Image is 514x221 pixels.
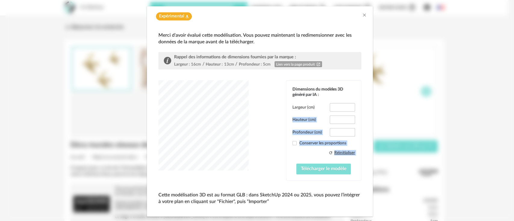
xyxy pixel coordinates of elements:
[329,150,333,155] span: Refresh icon
[292,117,316,122] label: Hauteur (cm)
[292,87,355,97] div: Dimensions du modèles 3D généré par IA :
[191,62,201,67] div: 16cm
[239,62,262,67] div: Profondeur :
[158,192,361,205] p: Cette modélisation 3D est au format GLB : dans SketchUp 2024 ou 2025, vous pouvez l’intégrer à vo...
[174,55,296,59] span: Rappel des informations de dimensions fournies par la marque :
[202,61,204,67] div: /
[159,14,184,19] span: Expérimental
[334,150,355,155] div: Réinitialiser
[206,62,223,67] div: Hauteur :
[296,164,351,174] button: Télécharger le modèle
[316,62,320,66] span: Open In New icon
[292,140,355,146] label: Conserver les proportions
[263,62,270,67] div: 5cm
[275,61,322,67] a: Lien vers la page produitOpen In New icon
[224,62,234,67] div: 13cm
[174,62,190,67] div: Largeur :
[158,32,361,45] div: Merci d'avoir évalué cette modélisation. Vous pouvez maintenant la redimensionner avec les donnée...
[292,130,322,135] label: Profondeur (cm)
[147,6,373,216] div: dialog
[235,61,237,67] div: /
[362,12,367,19] button: Close
[185,14,189,19] span: Flask icon
[301,166,346,171] span: Télécharger le modèle
[292,105,315,110] label: Largeur (cm)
